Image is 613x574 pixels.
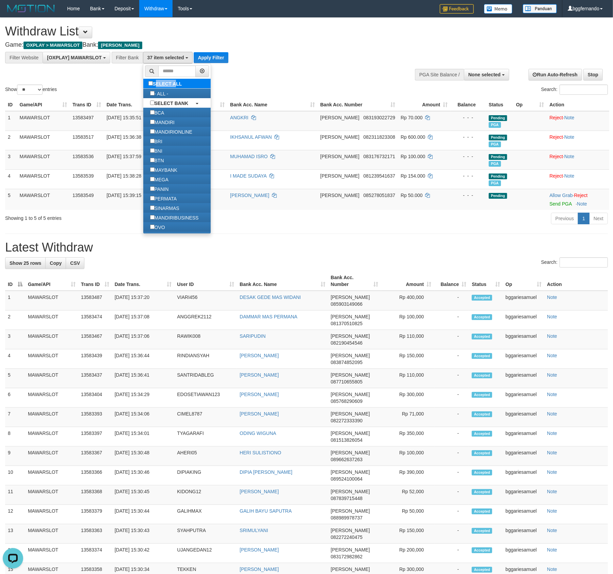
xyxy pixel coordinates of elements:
[5,291,25,311] td: 1
[381,291,434,311] td: Rp 400,000
[381,369,434,388] td: Rp 110,000
[3,3,23,23] button: Open LiveChat chat widget
[112,427,175,447] td: [DATE] 15:34:01
[25,291,78,311] td: MAWARSLOT
[174,388,237,408] td: EDOSETIAWAN123
[381,427,434,447] td: Rp 350,000
[547,294,557,300] a: Note
[472,431,492,437] span: Accepted
[240,528,268,533] a: SRIMULYANI
[150,139,155,143] input: BRI
[484,4,513,14] img: Button%20Memo.svg
[503,388,544,408] td: bggariesamuel
[503,311,544,330] td: bggariesamuel
[5,408,25,427] td: 7
[381,408,434,427] td: Rp 71,000
[5,169,17,189] td: 4
[72,115,94,120] span: 13583497
[150,225,155,229] input: OVO
[364,173,395,179] span: Copy 081239541637 to clipboard
[453,153,483,160] div: - - -
[143,136,169,146] label: BRI
[240,314,297,319] a: DAMMAR MAS PERMANA
[364,134,395,140] span: Copy 082311823308 to clipboard
[5,212,250,222] div: Showing 1 to 5 of 5 entries
[544,271,608,291] th: Action
[78,466,112,485] td: 13583366
[174,330,237,349] td: RAWIK008
[78,291,112,311] td: 13583487
[45,257,66,269] a: Copy
[398,99,450,111] th: Amount: activate to sort column ascending
[17,111,70,131] td: MAWARSLOT
[112,311,175,330] td: [DATE] 15:37:08
[112,349,175,369] td: [DATE] 15:36:44
[240,353,279,358] a: [PERSON_NAME]
[230,193,269,198] a: [PERSON_NAME]
[564,134,575,140] a: Note
[150,129,155,134] input: MANDIRIONLINE
[547,411,557,417] a: Note
[489,161,501,167] span: Marked by bggariesamuel
[240,392,279,397] a: [PERSON_NAME]
[331,353,370,358] span: [PERSON_NAME]
[401,134,425,140] span: Rp 600.000
[560,85,608,95] input: Search:
[583,69,603,80] a: Stop
[489,193,507,199] span: Pending
[150,91,155,95] input: - ALL -
[5,271,25,291] th: ID: activate to sort column descending
[25,369,78,388] td: MAWARSLOT
[503,447,544,466] td: bggariesamuel
[107,193,141,198] span: [DATE] 15:39:15
[150,177,155,181] input: MEGA
[331,301,362,307] span: Copy 085903149066 to clipboard
[547,508,557,514] a: Note
[143,146,169,155] label: BNI
[47,55,102,60] span: [OXPLAY] MAWARSLOT
[112,369,175,388] td: [DATE] 15:36:41
[230,134,272,140] a: IKHSANUL AFWAN
[489,115,507,121] span: Pending
[174,369,237,388] td: SANTRIDABLEG
[112,271,175,291] th: Date Trans.: activate to sort column ascending
[112,466,175,485] td: [DATE] 15:30:46
[112,447,175,466] td: [DATE] 15:30:48
[143,52,193,63] button: 37 item selected
[72,134,94,140] span: 13583517
[5,111,17,131] td: 1
[143,175,175,184] label: MEGA
[489,180,501,186] span: Marked by bggariesamuel
[174,408,237,427] td: CIMEL8787
[240,567,279,572] a: [PERSON_NAME]
[112,388,175,408] td: [DATE] 15:34:29
[381,349,434,369] td: Rp 150,000
[143,108,171,117] label: BCA
[541,85,608,95] label: Search:
[240,411,279,417] a: [PERSON_NAME]
[143,155,171,165] label: BTN
[472,392,492,398] span: Accepted
[401,193,423,198] span: Rp 50.000
[401,115,423,120] span: Rp 70.000
[150,206,155,210] input: SINARMAS
[150,186,155,191] input: PANIN
[70,260,80,266] span: CSV
[10,260,41,266] span: Show 25 rows
[434,271,469,291] th: Balance: activate to sort column ascending
[240,372,279,378] a: [PERSON_NAME]
[5,3,57,14] img: MOTION_logo.png
[434,330,469,349] td: -
[547,99,609,111] th: Action
[25,408,78,427] td: MAWARSLOT
[549,115,563,120] a: Reject
[25,311,78,330] td: MAWARSLOT
[434,447,469,466] td: -
[331,457,362,462] span: Copy 089662637263 to clipboard
[143,222,172,232] label: OVO
[503,349,544,369] td: bggariesamuel
[434,291,469,311] td: -
[547,314,557,319] a: Note
[434,388,469,408] td: -
[5,99,17,111] th: ID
